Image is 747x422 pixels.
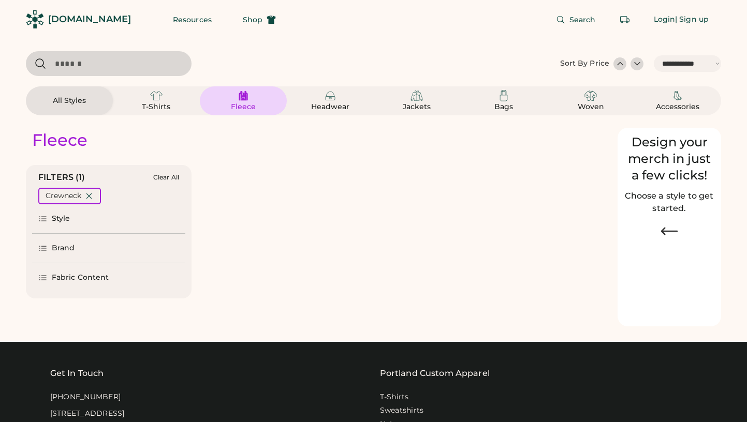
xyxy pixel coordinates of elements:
[237,89,250,102] img: Fleece Icon
[230,9,288,30] button: Shop
[624,190,715,215] h2: Choose a style to get started.
[46,191,81,201] div: Crewneck
[50,409,125,419] div: [STREET_ADDRESS]
[544,9,608,30] button: Search
[654,102,701,112] div: Accessories
[671,89,684,102] img: Accessories Icon
[380,405,424,416] a: Sweatshirts
[584,89,597,102] img: Woven Icon
[380,392,409,402] a: T-Shirts
[411,89,423,102] img: Jackets Icon
[324,89,336,102] img: Headwear Icon
[38,171,85,184] div: FILTERS (1)
[160,9,224,30] button: Resources
[133,102,180,112] div: T-Shirts
[153,174,179,181] div: Clear All
[654,14,676,25] div: Login
[675,14,709,25] div: | Sign up
[393,102,440,112] div: Jackets
[307,102,354,112] div: Headwear
[52,273,109,283] div: Fabric Content
[220,102,267,112] div: Fleece
[150,89,163,102] img: T-Shirts Icon
[50,367,104,380] div: Get In Touch
[567,102,614,112] div: Woven
[48,13,131,26] div: [DOMAIN_NAME]
[569,16,596,23] span: Search
[614,9,635,30] button: Retrieve an order
[46,96,93,106] div: All Styles
[624,134,715,184] div: Design your merch in just a few clicks!
[243,16,262,23] span: Shop
[560,58,609,69] div: Sort By Price
[497,89,510,102] img: Bags Icon
[26,10,44,28] img: Rendered Logo - Screens
[480,102,527,112] div: Bags
[32,130,87,150] div: Fleece
[50,392,121,402] div: [PHONE_NUMBER]
[624,248,715,321] img: Image of Lisa Congdon Eye Print on T-Shirt and Hat
[380,367,490,380] a: Portland Custom Apparel
[52,214,70,224] div: Style
[52,243,75,253] div: Brand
